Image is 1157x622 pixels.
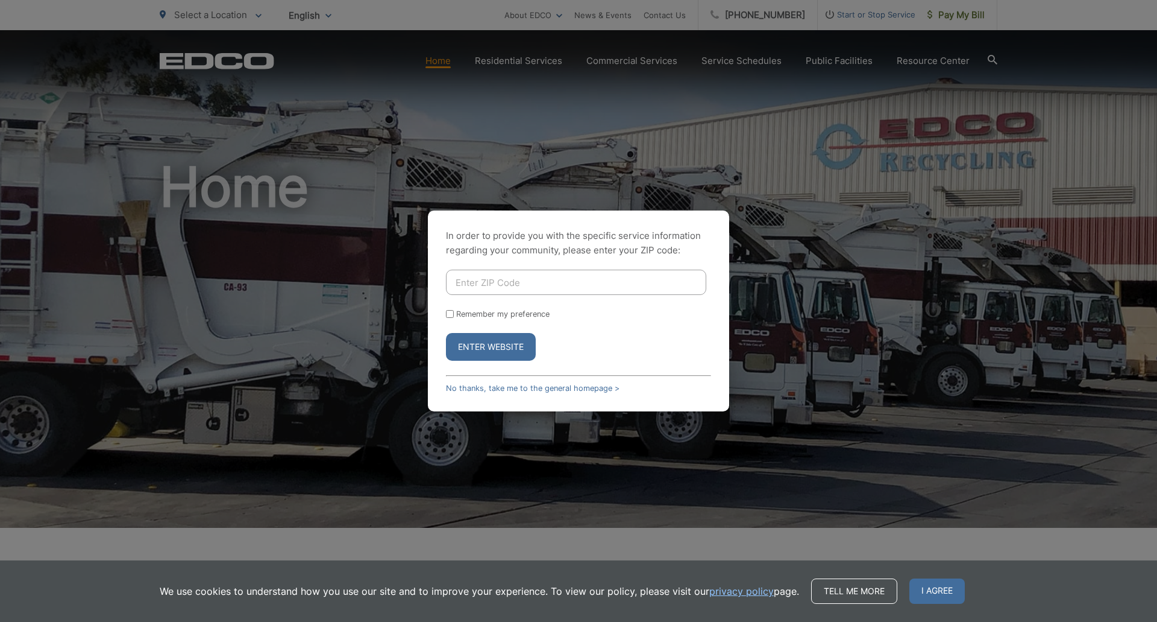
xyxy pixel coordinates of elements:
button: Enter Website [446,333,536,361]
a: Tell me more [811,579,897,604]
a: privacy policy [709,584,774,598]
p: In order to provide you with the specific service information regarding your community, please en... [446,229,711,258]
input: Enter ZIP Code [446,270,706,295]
p: We use cookies to understand how you use our site and to improve your experience. To view our pol... [160,584,799,598]
span: I agree [909,579,965,604]
label: Remember my preference [456,309,550,319]
a: No thanks, take me to the general homepage > [446,384,619,393]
